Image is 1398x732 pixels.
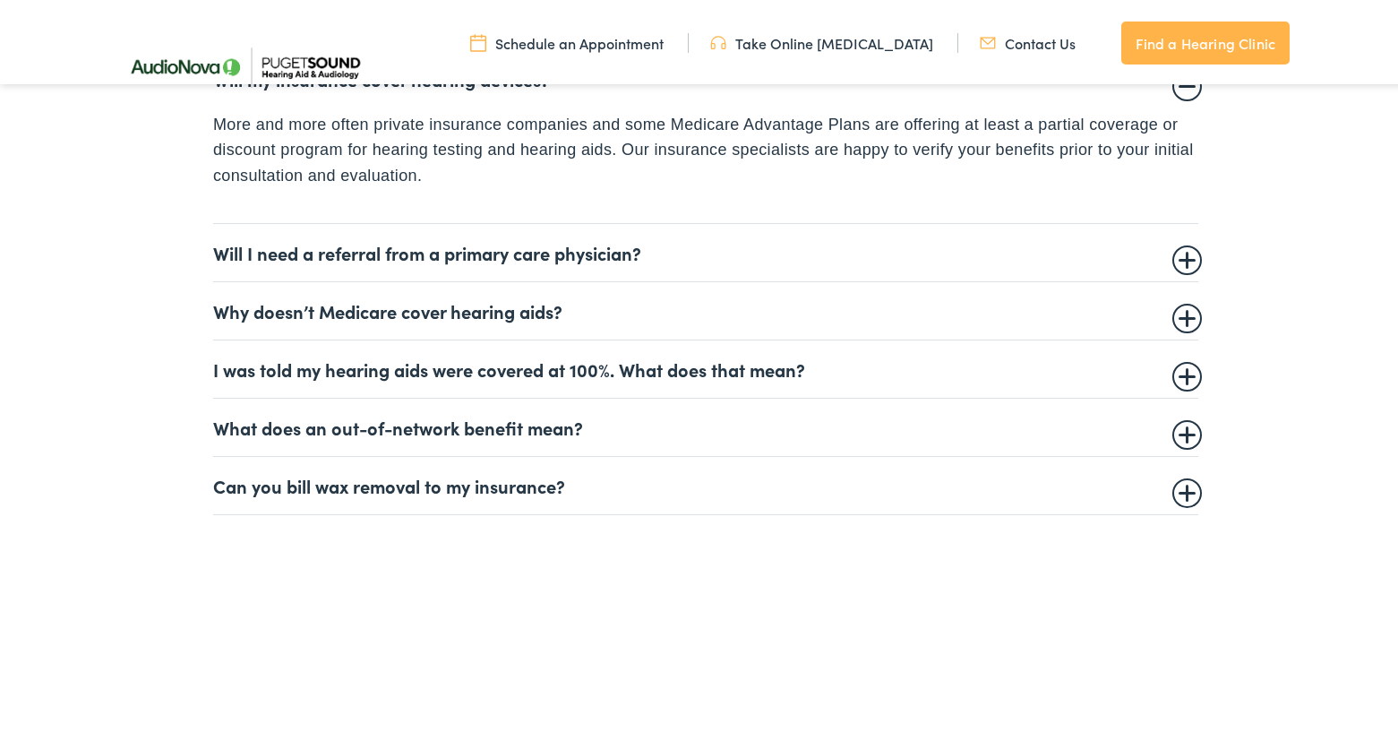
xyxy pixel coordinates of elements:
[710,30,726,49] img: utility icon
[213,471,1198,493] summary: Can you bill wax removal to my insurance?
[213,108,1198,185] p: More and more often private insurance companies and some Medicare Advantage Plans are offering at...
[470,30,664,49] a: Schedule an Appointment
[1121,18,1290,61] a: Find a Hearing Clinic
[980,30,996,49] img: utility icon
[980,30,1076,49] a: Contact Us
[213,297,1198,318] summary: Why doesn’t Medicare cover hearing aids?
[710,30,933,49] a: Take Online [MEDICAL_DATA]
[213,238,1198,260] summary: Will I need a referral from a primary care physician?
[470,30,486,49] img: utility icon
[213,355,1198,376] summary: I was told my hearing aids were covered at 100%. What does that mean?
[213,413,1198,435] summary: What does an out-of-network benefit mean?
